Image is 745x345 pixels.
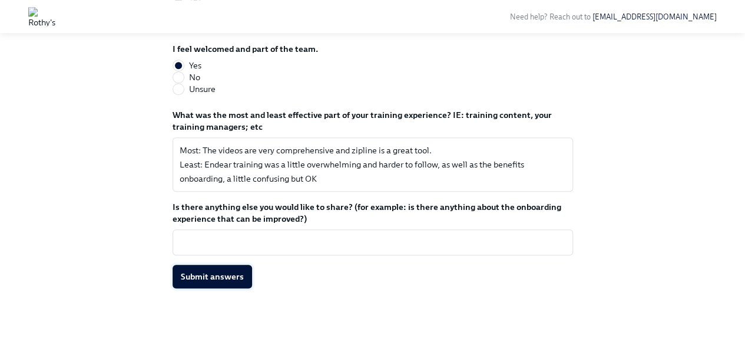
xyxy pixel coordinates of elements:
span: Submit answers [181,271,244,282]
label: What was the most and least effective part of your training experience? IE: training content, you... [173,109,573,133]
span: Need help? Reach out to [510,12,717,21]
span: Yes [189,60,201,71]
img: Rothy's [28,7,55,26]
label: Is there anything else you would like to share? (for example: is there anything about the onboard... [173,201,573,225]
textarea: Most: The videos are very comprehensive and zipline is a great tool. Least: Endear training was a... [180,143,566,186]
label: I feel welcomed and part of the team. [173,43,318,55]
span: No [189,71,200,83]
span: Unsure [189,83,216,95]
a: [EMAIL_ADDRESS][DOMAIN_NAME] [592,12,717,21]
button: Submit answers [173,265,252,288]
